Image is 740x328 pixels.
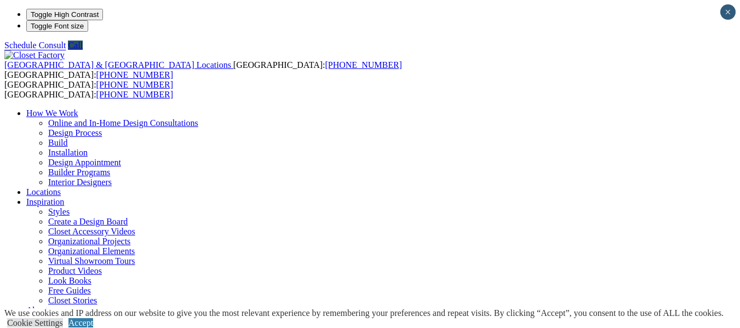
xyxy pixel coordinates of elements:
a: Free Guides [48,286,91,295]
a: Product Videos [48,266,102,275]
span: Toggle Font size [31,22,84,30]
a: [PHONE_NUMBER] [325,60,401,70]
a: Create a Design Board [48,217,128,226]
a: Look Books [48,276,91,285]
span: [GEOGRAPHIC_DATA] & [GEOGRAPHIC_DATA] Locations [4,60,231,70]
span: [GEOGRAPHIC_DATA]: [GEOGRAPHIC_DATA]: [4,80,173,99]
a: Build [48,138,68,147]
a: Cookie Settings [7,318,63,327]
a: Accept [68,318,93,327]
a: About [26,306,48,315]
a: Call [68,41,83,50]
button: Toggle High Contrast [26,9,103,20]
a: Online and In-Home Design Consultations [48,118,198,128]
a: Inspiration [26,197,64,206]
a: [GEOGRAPHIC_DATA] & [GEOGRAPHIC_DATA] Locations [4,60,233,70]
a: How We Work [26,108,78,118]
a: [PHONE_NUMBER] [96,90,173,99]
a: Builder Programs [48,168,110,177]
a: Design Appointment [48,158,121,167]
img: Closet Factory [4,50,65,60]
button: Toggle Font size [26,20,88,32]
button: Close [720,4,736,20]
a: Installation [48,148,88,157]
a: Virtual Showroom Tours [48,256,135,266]
a: Organizational Projects [48,237,130,246]
a: Closet Stories [48,296,97,305]
a: Locations [26,187,61,197]
a: Schedule Consult [4,41,66,50]
a: Closet Accessory Videos [48,227,135,236]
a: Organizational Elements [48,246,135,256]
a: Design Process [48,128,102,137]
span: Toggle High Contrast [31,10,99,19]
span: [GEOGRAPHIC_DATA]: [GEOGRAPHIC_DATA]: [4,60,402,79]
a: Styles [48,207,70,216]
a: [PHONE_NUMBER] [96,80,173,89]
div: We use cookies and IP address on our website to give you the most relevant experience by remember... [4,308,724,318]
a: Interior Designers [48,177,112,187]
a: [PHONE_NUMBER] [96,70,173,79]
